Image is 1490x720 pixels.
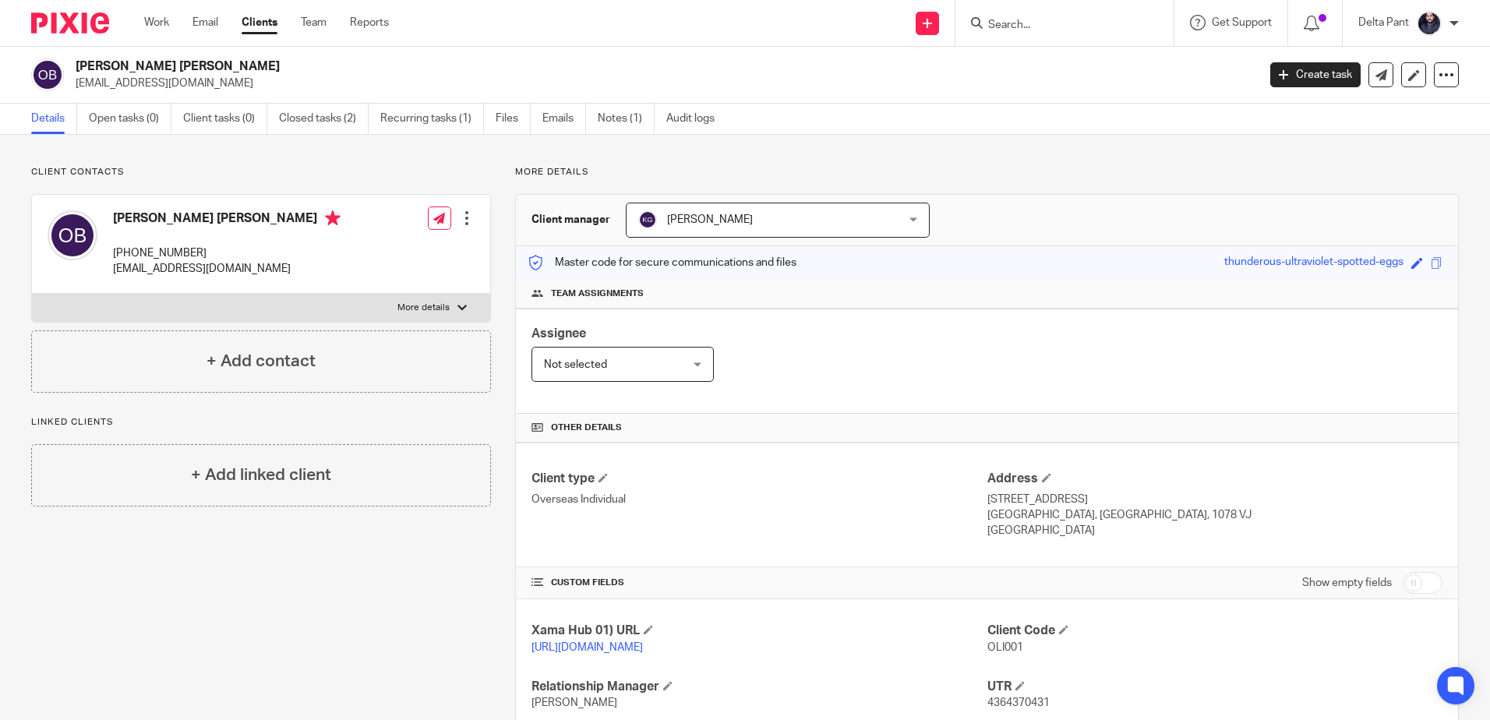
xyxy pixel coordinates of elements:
[191,463,331,487] h4: + Add linked client
[531,697,617,708] span: [PERSON_NAME]
[31,12,109,34] img: Pixie
[987,507,1442,523] p: [GEOGRAPHIC_DATA], [GEOGRAPHIC_DATA], 1078 VJ
[515,166,1459,178] p: More details
[531,327,586,340] span: Assignee
[31,166,491,178] p: Client contacts
[325,210,341,226] i: Primary
[31,416,491,429] p: Linked clients
[531,623,987,639] h4: Xama Hub 01) URL
[48,210,97,260] img: svg%3E
[242,15,277,30] a: Clients
[192,15,218,30] a: Email
[496,104,531,134] a: Files
[1358,15,1409,30] p: Delta Pant
[207,349,316,373] h4: + Add contact
[1417,11,1442,36] img: dipesh-min.jpg
[301,15,327,30] a: Team
[551,422,622,434] span: Other details
[666,104,726,134] a: Audit logs
[531,577,987,589] h4: CUSTOM FIELDS
[638,210,657,229] img: svg%3E
[31,104,77,134] a: Details
[528,255,796,270] p: Master code for secure communications and files
[397,302,450,314] p: More details
[542,104,586,134] a: Emails
[144,15,169,30] a: Work
[551,288,644,300] span: Team assignments
[987,492,1442,507] p: [STREET_ADDRESS]
[183,104,267,134] a: Client tasks (0)
[113,261,341,277] p: [EMAIL_ADDRESS][DOMAIN_NAME]
[89,104,171,134] a: Open tasks (0)
[531,642,643,653] a: [URL][DOMAIN_NAME]
[113,245,341,261] p: [PHONE_NUMBER]
[667,214,753,225] span: [PERSON_NAME]
[987,523,1442,538] p: [GEOGRAPHIC_DATA]
[987,19,1127,33] input: Search
[76,76,1247,91] p: [EMAIL_ADDRESS][DOMAIN_NAME]
[113,210,341,230] h4: [PERSON_NAME] [PERSON_NAME]
[987,679,1442,695] h4: UTR
[1224,254,1403,272] div: thunderous-ultraviolet-spotted-eggs
[987,642,1023,653] span: OLI001
[987,697,1050,708] span: 4364370431
[531,471,987,487] h4: Client type
[279,104,369,134] a: Closed tasks (2)
[350,15,389,30] a: Reports
[987,623,1442,639] h4: Client Code
[544,359,607,370] span: Not selected
[598,104,655,134] a: Notes (1)
[380,104,484,134] a: Recurring tasks (1)
[1212,17,1272,28] span: Get Support
[531,212,610,228] h3: Client manager
[987,471,1442,487] h4: Address
[31,58,64,91] img: svg%3E
[531,679,987,695] h4: Relationship Manager
[531,492,987,507] p: Overseas Individual
[76,58,1012,75] h2: [PERSON_NAME] [PERSON_NAME]
[1270,62,1361,87] a: Create task
[1302,575,1392,591] label: Show empty fields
